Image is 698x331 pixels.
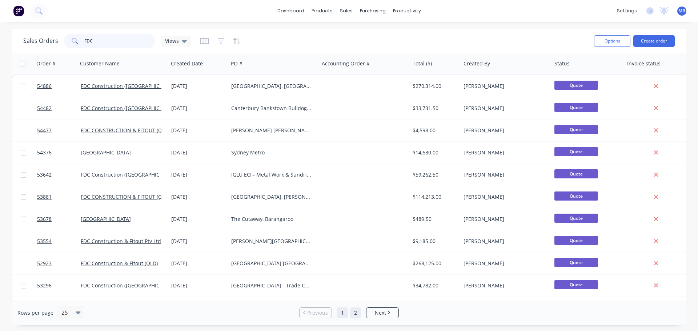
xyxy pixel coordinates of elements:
[37,186,81,208] a: 53881
[37,215,52,223] span: 53678
[37,297,81,319] a: 52915
[554,169,598,178] span: Quote
[274,5,308,16] a: dashboard
[171,127,225,134] div: [DATE]
[356,5,389,16] div: purchasing
[308,5,336,16] div: products
[464,260,544,267] div: [PERSON_NAME]
[37,97,81,119] a: 54482
[554,103,598,112] span: Quote
[37,282,52,289] span: 53296
[336,5,356,16] div: sales
[613,5,641,16] div: settings
[84,34,155,48] input: Search...
[171,215,225,223] div: [DATE]
[554,147,598,156] span: Quote
[171,193,225,201] div: [DATE]
[464,60,490,67] div: Created By
[464,82,544,90] div: [PERSON_NAME]
[554,280,598,289] span: Quote
[413,260,456,267] div: $268,125.00
[464,105,544,112] div: [PERSON_NAME]
[413,171,456,178] div: $59,262.50
[171,282,225,289] div: [DATE]
[389,5,425,16] div: productivity
[554,60,570,67] div: Status
[81,260,158,267] a: FDC Construction & Fitout (QLD)
[554,125,598,134] span: Quote
[37,260,52,267] span: 52923
[231,238,312,245] div: [PERSON_NAME][GEOGRAPHIC_DATA]
[554,236,598,245] span: Quote
[231,127,312,134] div: [PERSON_NAME] [PERSON_NAME] Brisbane Office Fitout
[81,105,177,112] a: FDC Construction ([GEOGRAPHIC_DATA])
[231,60,242,67] div: PO #
[322,60,370,67] div: Accounting Order #
[413,282,456,289] div: $34,782.00
[413,149,456,156] div: $14,630.00
[300,309,332,316] a: Previous page
[171,149,225,156] div: [DATE]
[37,142,81,164] a: 54376
[37,75,81,97] a: 54886
[413,238,456,245] div: $9,185.00
[464,282,544,289] div: [PERSON_NAME]
[413,193,456,201] div: $114,213.00
[37,208,81,230] a: 53678
[413,82,456,90] div: $270,314.00
[37,275,81,296] a: 53296
[337,307,348,318] a: Page 1 is your current page
[80,60,120,67] div: Customer Name
[37,253,81,274] a: 52923
[554,258,598,267] span: Quote
[464,127,544,134] div: [PERSON_NAME]
[413,127,456,134] div: $4,598.00
[37,127,52,134] span: 54477
[23,37,58,44] h1: Sales Orders
[37,149,52,156] span: 54376
[171,171,225,178] div: [DATE]
[231,282,312,289] div: [GEOGRAPHIC_DATA] - Trade Centre Expansion - Stage 2
[231,105,312,112] div: Canterbury Bankstown Bulldogs - Centre of Excellence
[231,171,312,178] div: IGLU ECI - Metal Work & Sundries
[464,238,544,245] div: [PERSON_NAME]
[37,171,52,178] span: 53642
[37,193,52,201] span: 53881
[554,191,598,201] span: Quote
[413,60,432,67] div: Total ($)
[375,309,386,316] span: Next
[633,35,675,47] button: Create order
[413,105,456,112] div: $33,731.50
[171,60,203,67] div: Created Date
[627,60,661,67] div: Invoice status
[413,215,456,223] div: $489.50
[464,215,544,223] div: [PERSON_NAME]
[37,238,52,245] span: 53554
[366,309,398,316] a: Next page
[37,82,52,90] span: 54886
[165,37,179,45] span: Views
[81,149,131,156] a: [GEOGRAPHIC_DATA]
[37,105,52,112] span: 54482
[554,81,598,90] span: Quote
[37,120,81,141] a: 54477
[13,5,24,16] img: Factory
[231,193,312,201] div: [GEOGRAPHIC_DATA], [PERSON_NAME][GEOGRAPHIC_DATA]
[81,127,201,134] a: FDC CONSTRUCTION & FITOUT (QLD) PTY LIMITED
[171,238,225,245] div: [DATE]
[81,171,177,178] a: FDC Construction ([GEOGRAPHIC_DATA])
[36,60,56,67] div: Order #
[231,149,312,156] div: Sydney Metro
[307,309,328,316] span: Previous
[81,82,177,89] a: FDC Construction ([GEOGRAPHIC_DATA])
[350,307,361,318] a: Page 2
[81,193,201,200] a: FDC CONSTRUCTION & FITOUT (QLD) PTY LIMITED
[464,149,544,156] div: [PERSON_NAME]
[37,230,81,252] a: 53554
[231,215,312,223] div: The Cutaway, Barangaroo
[171,82,225,90] div: [DATE]
[81,215,131,222] a: [GEOGRAPHIC_DATA]
[81,238,161,245] a: FDC Construction & Fitout Pty Ltd
[171,260,225,267] div: [DATE]
[464,171,544,178] div: [PERSON_NAME]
